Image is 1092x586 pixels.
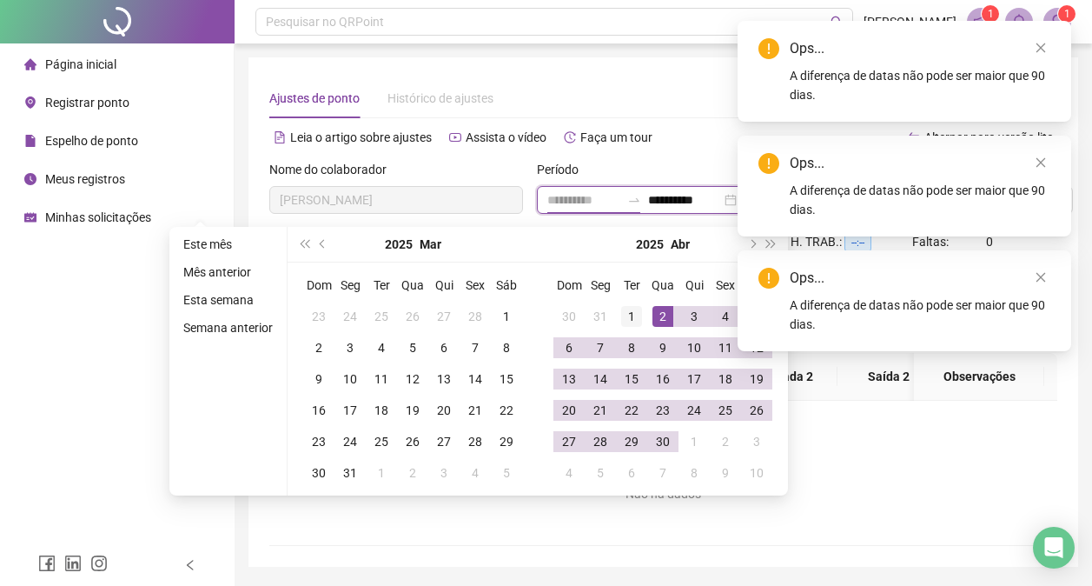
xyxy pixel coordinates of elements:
td: 2025-04-11 [710,332,741,363]
button: year panel [636,227,664,262]
div: 2 [715,431,736,452]
div: 22 [621,400,642,421]
td: 2025-04-20 [553,395,585,426]
td: 2025-03-18 [366,395,397,426]
td: 2025-04-26 [741,395,772,426]
td: 2025-02-28 [460,301,491,332]
div: 27 [433,431,454,452]
td: 2025-02-23 [303,301,334,332]
td: 2025-03-28 [460,426,491,457]
div: 9 [715,463,736,483]
td: 2025-04-01 [616,301,647,332]
td: 2025-02-27 [428,301,460,332]
td: 2025-05-05 [585,457,616,489]
td: 2025-05-10 [741,457,772,489]
td: 2025-02-24 [334,301,366,332]
td: 2025-03-24 [334,426,366,457]
span: exclamation-circle [758,153,779,174]
th: Qua [397,270,428,301]
td: 2025-03-01 [491,301,522,332]
th: Qui [678,270,710,301]
div: 19 [402,400,423,421]
td: 2025-04-14 [585,363,616,395]
div: 5 [590,463,611,483]
td: 2025-03-05 [397,332,428,363]
div: 1 [621,306,642,327]
td: 2025-03-13 [428,363,460,395]
div: 26 [402,431,423,452]
td: 2025-04-22 [616,395,647,426]
div: 28 [465,431,486,452]
li: Este mês [176,234,280,255]
div: 26 [746,400,767,421]
div: A diferença de datas não pode ser maior que 90 dias. [790,181,1050,219]
div: 14 [465,369,486,390]
td: 2025-03-22 [491,395,522,426]
div: 29 [496,431,517,452]
td: 2025-04-27 [553,426,585,457]
th: Ter [616,270,647,301]
span: Observações [928,367,1030,386]
div: 25 [371,431,392,452]
td: 2025-04-16 [647,363,678,395]
div: 23 [308,431,329,452]
td: 2025-03-31 [585,301,616,332]
a: Close [1031,38,1050,57]
th: Dom [553,270,585,301]
div: 9 [308,369,329,390]
td: 2025-03-23 [303,426,334,457]
span: 1 [1064,8,1070,20]
div: 12 [402,369,423,390]
span: file-text [274,131,286,143]
div: 7 [652,463,673,483]
th: Sex [710,270,741,301]
th: Observações [914,353,1044,401]
td: 2025-04-10 [678,332,710,363]
li: Semana anterior [176,317,280,338]
div: 13 [433,369,454,390]
span: instagram [90,555,108,572]
sup: Atualize o seu contato no menu Meus Dados [1058,5,1075,23]
div: 3 [746,431,767,452]
td: 2025-02-26 [397,301,428,332]
td: 2025-03-30 [553,301,585,332]
td: 2025-03-11 [366,363,397,395]
td: 2025-03-29 [491,426,522,457]
th: Sex [460,270,491,301]
td: 2025-03-27 [428,426,460,457]
span: swap-right [627,193,641,207]
div: 15 [621,369,642,390]
div: 15 [496,369,517,390]
span: Leia o artigo sobre ajustes [290,130,432,144]
td: 2025-03-15 [491,363,522,395]
button: year panel [385,227,413,262]
span: Histórico de ajustes [387,91,493,105]
td: 2025-03-10 [334,363,366,395]
div: Open Intercom Messenger [1033,527,1075,569]
td: 2025-05-01 [678,426,710,457]
span: close [1035,271,1047,283]
div: 4 [465,463,486,483]
span: bell [1011,14,1027,30]
span: exclamation-circle [758,268,779,289]
span: Assista o vídeo [466,130,546,144]
td: 2025-04-18 [710,363,741,395]
div: 11 [371,369,392,390]
span: Registrar ponto [45,96,129,110]
div: 14 [590,369,611,390]
div: 31 [340,463,361,483]
div: 9 [652,337,673,358]
div: 21 [465,400,486,421]
td: 2025-04-15 [616,363,647,395]
span: 1 [988,8,994,20]
td: 2025-04-25 [710,395,741,426]
td: 2025-05-03 [741,426,772,457]
label: Nome do colaborador [269,160,398,179]
div: 1 [684,431,705,452]
div: 8 [684,463,705,483]
span: close [1035,156,1047,169]
div: 10 [340,369,361,390]
td: 2025-05-07 [647,457,678,489]
button: prev-year [314,227,333,262]
span: home [24,58,36,70]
